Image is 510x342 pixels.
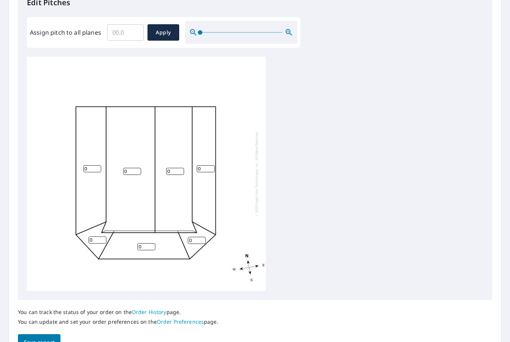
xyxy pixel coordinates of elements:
[30,28,101,37] label: Assign pitch to all planes
[132,308,167,316] a: Order History
[18,319,218,325] p: You can update and set your order preferences on the page.
[18,309,218,316] p: You can track the status of your order on the page.
[107,22,144,43] input: 00.0
[147,24,179,41] button: Apply
[153,28,173,37] span: Apply
[157,318,204,325] a: Order Preferences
